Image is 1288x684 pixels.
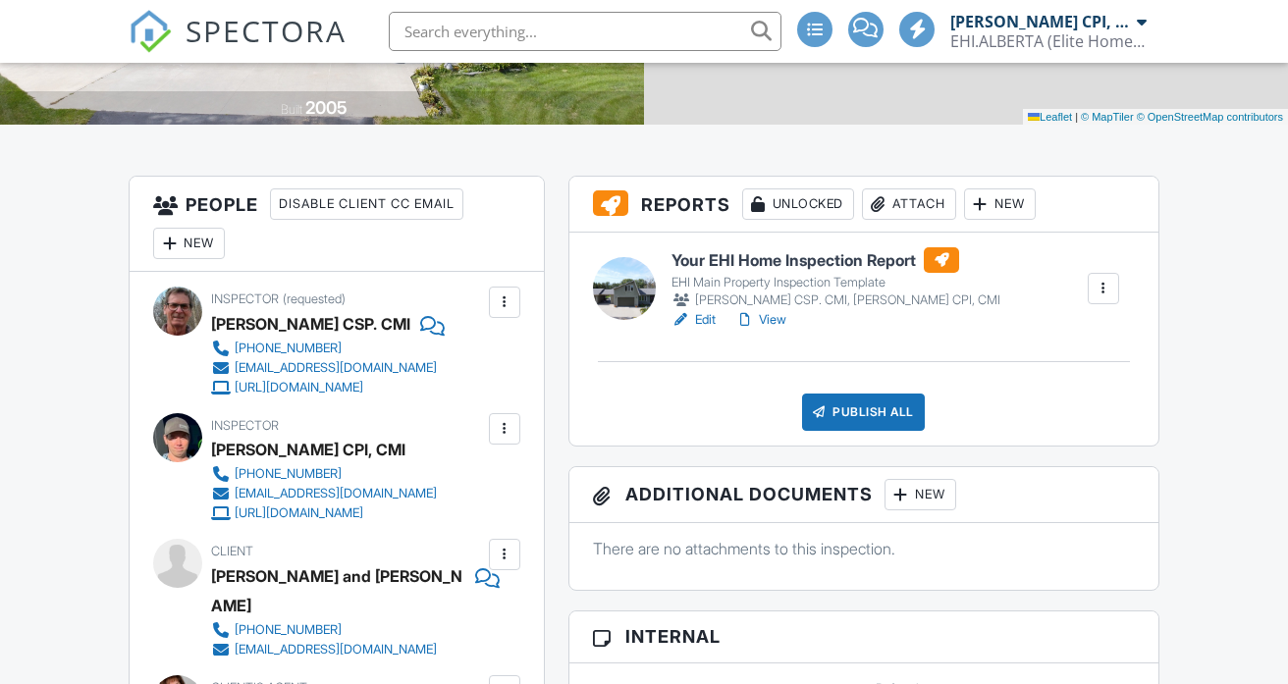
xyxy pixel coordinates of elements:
div: [PERSON_NAME] CPI, CMI [950,12,1132,31]
h3: People [130,177,543,272]
a: SPECTORA [129,26,347,68]
a: [PHONE_NUMBER] [211,339,437,358]
a: Leaflet [1028,111,1072,123]
img: The Best Home Inspection Software - Spectora [129,10,172,53]
span: Client [211,544,253,558]
div: [EMAIL_ADDRESS][DOMAIN_NAME] [235,642,437,658]
div: Attach [862,188,956,220]
div: [PHONE_NUMBER] [235,622,342,638]
a: [PHONE_NUMBER] [211,464,437,484]
div: [PERSON_NAME] CSP. CMI [211,309,410,339]
a: © OpenStreetMap contributors [1137,111,1283,123]
div: [EMAIL_ADDRESS][DOMAIN_NAME] [235,486,437,501]
div: [URL][DOMAIN_NAME] [235,380,363,395]
h3: Internal [569,611,1158,662]
a: [EMAIL_ADDRESS][DOMAIN_NAME] [211,484,437,503]
div: New [964,188,1036,220]
div: New [153,228,225,259]
span: | [1075,111,1078,123]
a: [PHONE_NUMBER] [211,620,483,640]
a: Edit [671,310,716,330]
div: Disable Client CC Email [270,188,463,220]
div: Publish All [802,394,925,431]
div: [URL][DOMAIN_NAME] [235,505,363,521]
a: © MapTiler [1081,111,1134,123]
div: [EMAIL_ADDRESS][DOMAIN_NAME] [235,360,437,376]
span: Inspector [211,291,279,306]
div: EHI.ALBERTA (Elite Home Inspections) [950,31,1147,51]
a: [URL][DOMAIN_NAME] [211,378,437,397]
a: Your EHI Home Inspection Report EHI Main Property Inspection Template [PERSON_NAME] CSP. CMI, [PE... [671,247,1000,310]
p: There are no attachments to this inspection. [593,538,1135,559]
a: [URL][DOMAIN_NAME] [211,503,437,523]
a: [EMAIL_ADDRESS][DOMAIN_NAME] [211,640,483,659]
h6: Your EHI Home Inspection Report [671,247,1000,273]
span: (requested) [283,291,346,306]
input: Search everything... [389,12,781,51]
h3: Additional Documents [569,467,1158,523]
div: [PHONE_NUMBER] [235,341,342,356]
div: 2005 [305,97,348,118]
div: [PHONE_NUMBER] [235,466,342,482]
div: [PERSON_NAME] CPI, CMI [211,435,405,464]
span: Built [281,102,302,117]
div: New [885,479,956,510]
span: Inspector [211,418,279,433]
a: View [735,310,786,330]
div: EHI Main Property Inspection Template [671,275,1000,290]
div: [PERSON_NAME] and [PERSON_NAME] [211,561,464,620]
span: SPECTORA [186,10,347,51]
div: Unlocked [742,188,854,220]
a: [EMAIL_ADDRESS][DOMAIN_NAME] [211,358,437,378]
div: [PERSON_NAME] CSP. CMI, [PERSON_NAME] CPI, CMI [671,290,1000,310]
h3: Reports [569,177,1158,233]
